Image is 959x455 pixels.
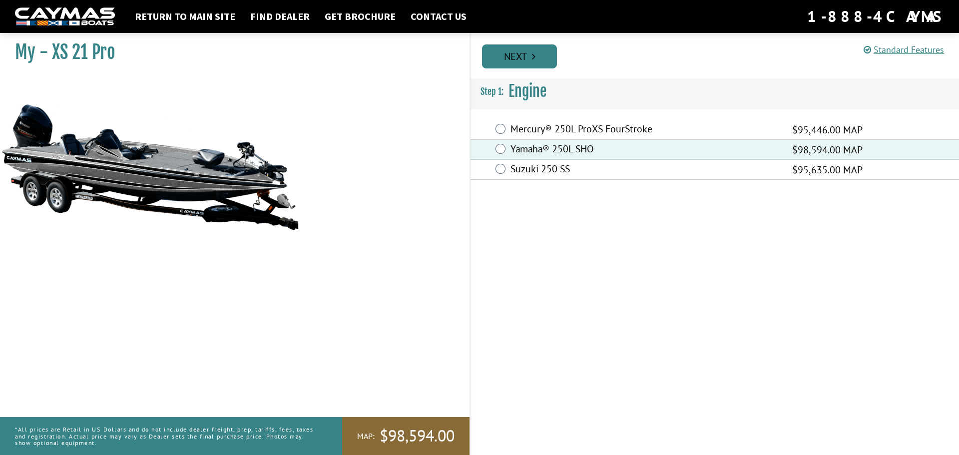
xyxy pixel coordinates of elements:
label: Mercury® 250L ProXS FourStroke [510,123,780,137]
span: $98,594.00 MAP [792,142,863,157]
span: $95,446.00 MAP [792,122,863,137]
span: $95,635.00 MAP [792,162,863,177]
h1: My - XS 21 Pro [15,41,445,63]
img: white-logo-c9c8dbefe5ff5ceceb0f0178aa75bf4bb51f6bca0971e226c86eb53dfe498488.png [15,7,115,26]
a: Next [482,44,557,68]
span: $98,594.00 [380,426,455,447]
a: Get Brochure [320,10,401,23]
label: Suzuki 250 SS [510,163,780,177]
p: *All prices are Retail in US Dollars and do not include dealer freight, prep, tariffs, fees, taxe... [15,421,320,451]
h3: Engine [471,73,959,110]
span: MAP: [357,431,375,442]
a: Find Dealer [245,10,315,23]
a: Contact Us [406,10,472,23]
div: 1-888-4CAYMAS [807,5,944,27]
ul: Pagination [479,43,959,68]
a: Standard Features [864,44,944,55]
a: MAP:$98,594.00 [342,417,470,455]
label: Yamaha® 250L SHO [510,143,780,157]
a: Return to main site [130,10,240,23]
